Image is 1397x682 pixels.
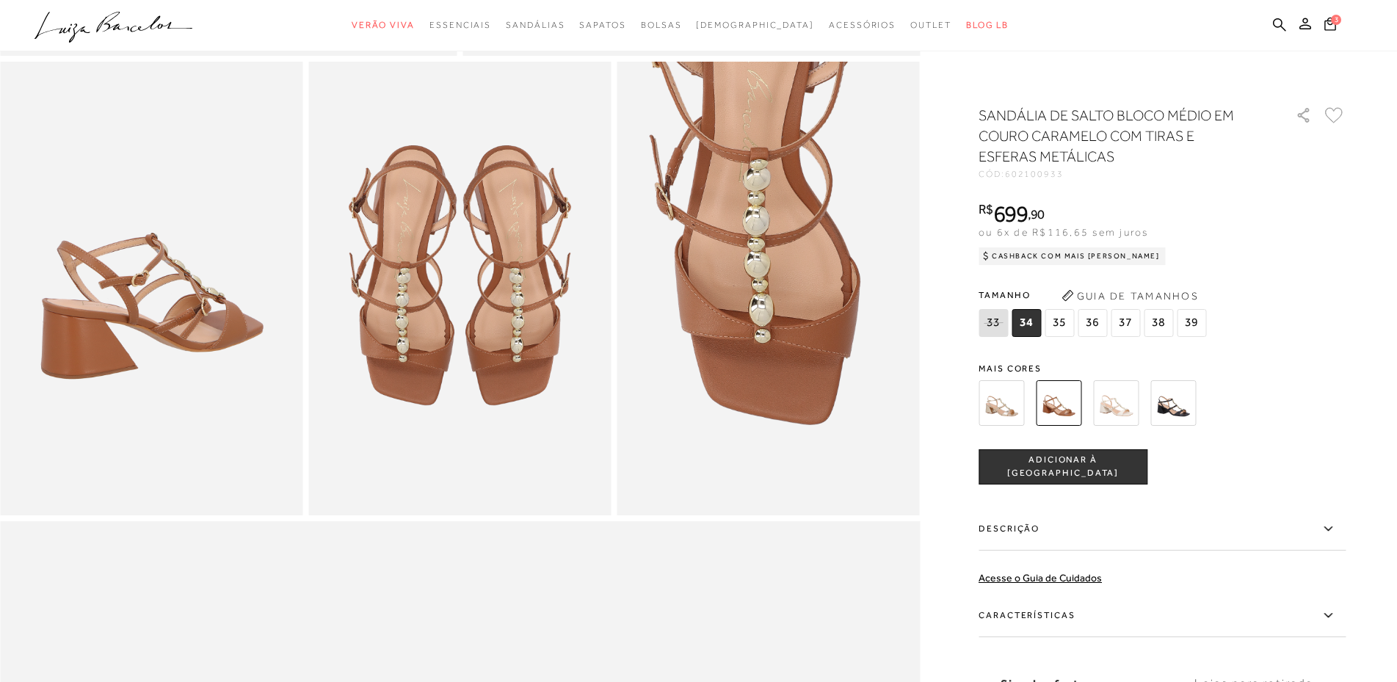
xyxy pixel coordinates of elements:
label: Características [979,595,1346,637]
span: Bolsas [641,20,682,30]
span: 35 [1045,309,1074,337]
span: Sapatos [579,20,625,30]
button: ADICIONAR À [GEOGRAPHIC_DATA] [979,449,1147,485]
i: , [1028,208,1045,221]
span: Mais cores [979,364,1346,373]
span: Acessórios [829,20,896,30]
a: categoryNavScreenReaderText [429,12,491,39]
span: BLOG LB [966,20,1009,30]
button: Guia de Tamanhos [1056,284,1203,308]
button: 3 [1320,16,1340,36]
span: 699 [993,200,1028,227]
a: categoryNavScreenReaderText [506,12,565,39]
img: image [308,62,611,515]
span: Essenciais [429,20,491,30]
span: 3 [1331,15,1341,25]
span: 38 [1144,309,1173,337]
span: Sandálias [506,20,565,30]
span: 37 [1111,309,1140,337]
a: categoryNavScreenReaderText [579,12,625,39]
span: 34 [1012,309,1041,337]
img: SANDÁLIA DE SALTO BLOCO MÉDIO EM COURO OFF WHITE COM TIRAS E ESFERAS METÁLICAS [1093,380,1139,426]
span: Outlet [910,20,951,30]
h1: SANDÁLIA DE SALTO BLOCO MÉDIO EM COURO CARAMELO COM TIRAS E ESFERAS METÁLICAS [979,105,1254,167]
span: ADICIONAR À [GEOGRAPHIC_DATA] [979,454,1147,479]
a: categoryNavScreenReaderText [352,12,415,39]
a: Acesse o Guia de Cuidados [979,572,1102,584]
span: 39 [1177,309,1206,337]
label: Descrição [979,508,1346,551]
span: 36 [1078,309,1107,337]
a: noSubCategoriesText [696,12,814,39]
span: [DEMOGRAPHIC_DATA] [696,20,814,30]
span: 33 [979,309,1008,337]
img: SANDÁLIA DE SALTO BLOCO MÉDIO EM COURO CARAMELO COM TIRAS E ESFERAS METÁLICAS [1036,380,1081,426]
a: BLOG LB [966,12,1009,39]
div: Cashback com Mais [PERSON_NAME] [979,247,1166,265]
a: categoryNavScreenReaderText [641,12,682,39]
span: 602100933 [1005,169,1064,179]
img: SANDÁLIA DE SALTO BLOCO METALIZADA OURO COM TIRAS E ESFERAS METÁLICAS [979,380,1024,426]
a: categoryNavScreenReaderText [829,12,896,39]
span: Verão Viva [352,20,415,30]
img: SANDÁLIA DE SALTO BLOCO MÉDIO EM COURO PRETO COM TIRAS E ESFERAS METÁLICAS [1150,380,1196,426]
span: ou 6x de R$116,65 sem juros [979,226,1148,238]
i: R$ [979,203,993,216]
div: CÓD: [979,170,1272,178]
span: Tamanho [979,284,1210,306]
span: 90 [1031,206,1045,222]
a: categoryNavScreenReaderText [910,12,951,39]
img: image [617,62,920,515]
